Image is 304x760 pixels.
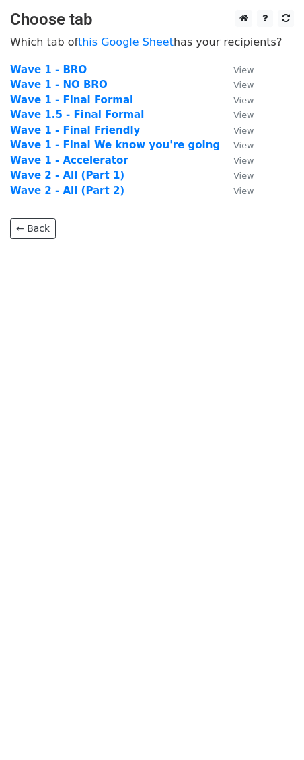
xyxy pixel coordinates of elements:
small: View [233,95,254,105]
small: View [233,186,254,196]
a: View [220,169,254,181]
a: Wave 1 - BRO [10,64,87,76]
a: Wave 2 - All (Part 2) [10,185,124,197]
a: ← Back [10,218,56,239]
h3: Choose tab [10,10,294,30]
small: View [233,140,254,150]
a: View [220,79,254,91]
a: View [220,185,254,197]
a: Wave 1 - Final We know you're going [10,139,220,151]
a: Wave 1 - Accelerator [10,154,128,167]
a: View [220,109,254,121]
a: View [220,124,254,136]
small: View [233,110,254,120]
a: View [220,139,254,151]
small: View [233,171,254,181]
small: View [233,65,254,75]
a: Wave 1 - Final Formal [10,94,133,106]
small: View [233,80,254,90]
a: Wave 1 - NO BRO [10,79,108,91]
a: View [220,94,254,106]
a: View [220,154,254,167]
small: View [233,126,254,136]
a: View [220,64,254,76]
p: Which tab of has your recipients? [10,35,294,49]
a: Wave 1 - Final Friendly [10,124,140,136]
a: Wave 2 - All (Part 1) [10,169,124,181]
a: Wave 1.5 - Final Formal [10,109,144,121]
a: this Google Sheet [78,36,174,48]
small: View [233,156,254,166]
